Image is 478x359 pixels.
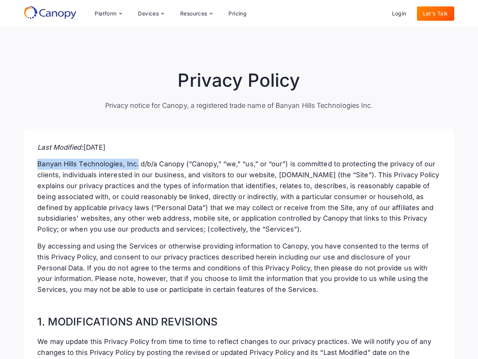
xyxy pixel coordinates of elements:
div: Devices [138,11,159,16]
a: Pricing [222,6,253,21]
p: By accessing and using the Services or otherwise providing information to Canopy, you have consen... [37,241,440,295]
p: Banyan Hills Technologies, Inc. d/b/a Canopy (“Canopy,” “we,” “us,” or “our”) is committed to pro... [37,159,440,235]
p: [DATE] [37,142,440,153]
em: Last Modified: [37,143,83,151]
a: Login [386,6,412,21]
div: Privacy notice for Canopy, a registered trade name of Banyan Hills Technologies Inc. [24,100,454,110]
div: Platform [89,6,127,21]
h1: Privacy Policy [24,69,454,91]
div: Platform [95,11,116,16]
div: Resources [174,6,218,21]
div: Devices [132,6,170,21]
div: Resources [180,11,207,16]
h2: 1. MODIFICATIONS AND REVISIONS [37,301,440,330]
a: Let's Talk [417,6,454,21]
